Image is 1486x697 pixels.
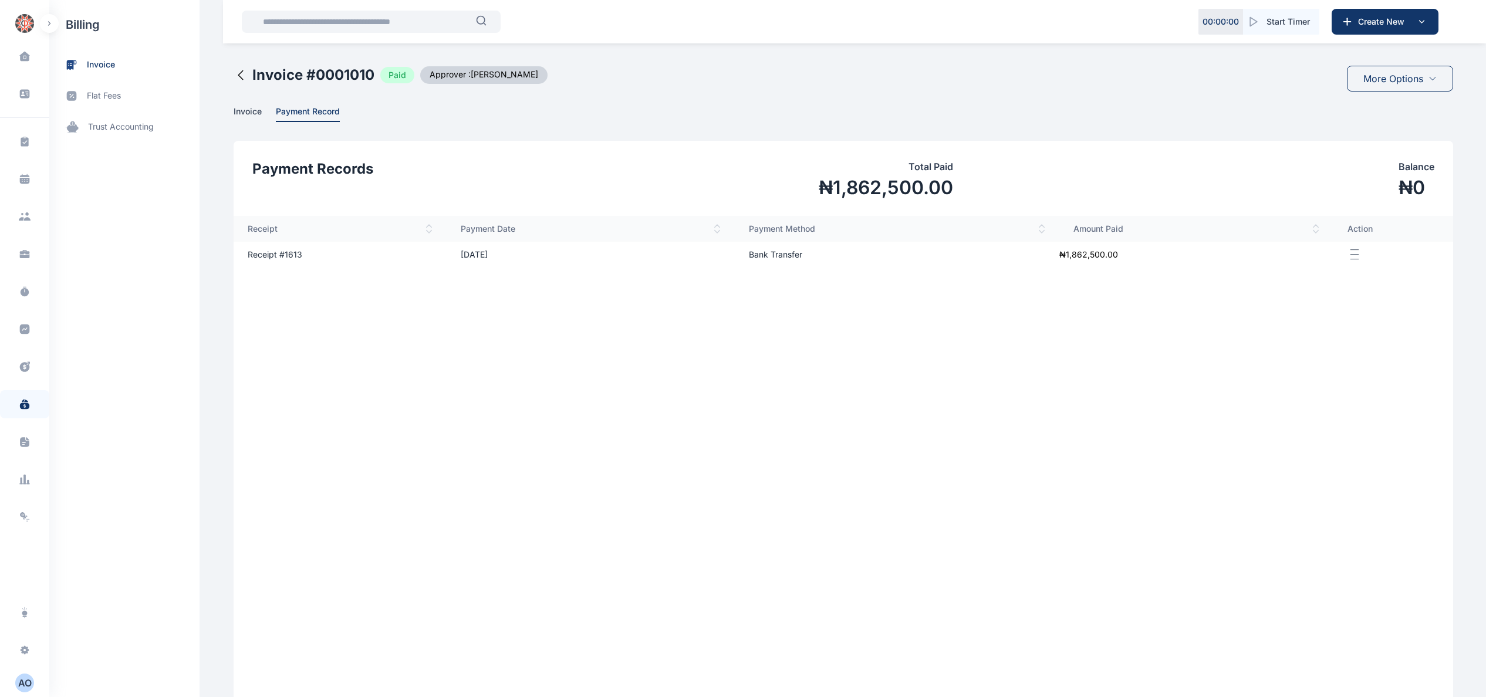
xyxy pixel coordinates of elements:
[234,242,447,268] td: Receipt # 1613
[252,66,374,84] h2: Invoice # 0001010
[1267,16,1310,28] span: Start Timer
[49,111,200,143] a: trust accounting
[252,160,373,178] h2: Payment Records
[380,67,414,83] span: Paid
[1059,242,1333,268] td: ₦ 1,862,500.00
[87,90,121,102] span: flat fees
[1243,9,1319,35] button: Start Timer
[447,242,735,268] td: [DATE]
[87,59,115,71] span: invoice
[88,121,154,133] span: trust accounting
[1399,178,1434,197] h2: ₦ 0
[7,674,42,692] button: AO
[49,80,200,111] a: flat fees
[276,106,340,119] span: Payment Record
[1203,16,1239,28] p: 00 : 00 : 00
[461,223,721,235] span: Payment Date
[1333,216,1453,242] th: Action
[1399,160,1434,174] p: Balance
[1073,223,1319,235] span: Amount Paid
[735,242,1059,268] td: Bank Transfer
[248,223,433,235] span: Receipt
[749,223,1045,235] span: Payment Method
[1363,72,1423,86] span: More Options
[420,66,548,84] span: Approver : [PERSON_NAME]
[819,160,953,174] p: Total Paid
[15,676,34,690] div: A O
[819,178,953,197] h2: ₦ 1,862,500.00
[49,49,200,80] a: invoice
[1347,248,1362,262] img: burgerIcon.afdd4fea.svg
[15,674,34,692] button: AO
[234,106,262,119] span: Invoice
[1332,9,1438,35] button: Create New
[1353,16,1414,28] span: Create New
